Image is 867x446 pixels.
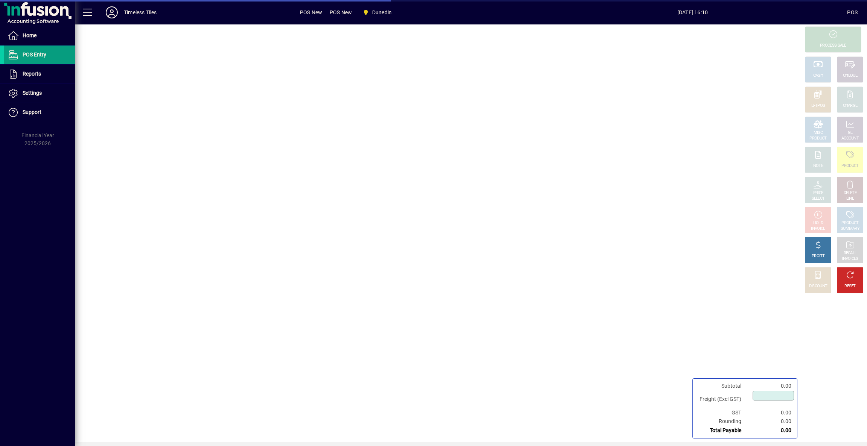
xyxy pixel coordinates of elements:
div: INVOICES [842,256,858,262]
span: POS New [300,6,322,18]
div: SUMMARY [841,226,859,232]
a: Support [4,103,75,122]
div: RESET [844,284,856,289]
div: CHEQUE [843,73,857,79]
div: EFTPOS [811,103,825,109]
td: GST [696,408,749,417]
div: PROFIT [812,253,824,259]
span: Settings [23,90,42,96]
div: PRODUCT [809,136,826,141]
span: Dunedin [372,6,392,18]
span: [DATE] 16:10 [538,6,847,18]
a: Reports [4,65,75,83]
div: LINE [846,196,854,202]
td: Subtotal [696,382,749,390]
div: SELECT [812,196,825,202]
a: Settings [4,84,75,103]
td: 0.00 [749,417,794,426]
div: PROCESS SALE [820,43,846,49]
div: CASH [813,73,823,79]
div: RECALL [844,250,857,256]
div: ACCOUNT [841,136,859,141]
td: Total Payable [696,426,749,435]
td: 0.00 [749,382,794,390]
div: CHARGE [843,103,858,109]
td: 0.00 [749,426,794,435]
div: PRICE [813,190,823,196]
span: Home [23,32,37,38]
button: Profile [100,6,124,19]
span: Reports [23,71,41,77]
td: Freight (Excl GST) [696,390,749,408]
div: DISCOUNT [809,284,827,289]
td: Rounding [696,417,749,426]
span: Support [23,109,41,115]
span: POS New [330,6,352,18]
td: 0.00 [749,408,794,417]
div: MISC [814,130,823,136]
div: PRODUCT [841,163,858,169]
div: HOLD [813,220,823,226]
span: Dunedin [359,6,395,19]
div: DELETE [844,190,856,196]
div: PRODUCT [841,220,858,226]
div: POS [847,6,858,18]
div: GL [848,130,853,136]
div: NOTE [813,163,823,169]
div: Timeless Tiles [124,6,157,18]
a: Home [4,26,75,45]
span: POS Entry [23,52,46,58]
div: INVOICE [811,226,825,232]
